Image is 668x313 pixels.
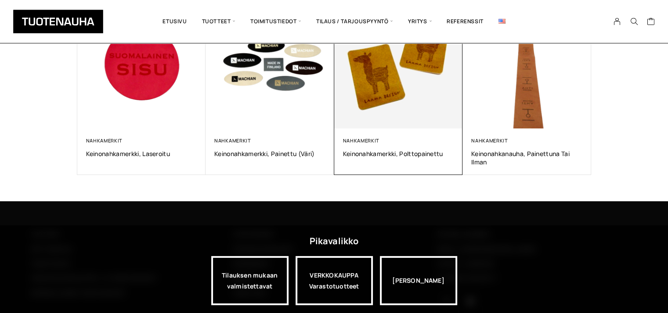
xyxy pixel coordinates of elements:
div: VERKKOKAUPPA Varastotuotteet [296,256,373,305]
div: Pikavalikko [309,233,358,249]
span: Tuotteet [195,7,243,36]
a: Keinonahkamerkki, painettu (väri) [214,149,325,158]
div: [PERSON_NAME] [380,256,457,305]
button: Search [625,18,642,25]
a: Keinonahkamerkki, polttopainettu [343,149,454,158]
a: VERKKOKAUPPAVarastotuotteet [296,256,373,305]
span: Toimitustiedot [243,7,309,36]
img: Tuotenauha Oy [13,10,103,33]
a: Etusivu [155,7,194,36]
a: Keinonahkamerkki, laseroitu [86,149,197,158]
a: Referenssit [439,7,491,36]
span: Tilaus / Tarjouspyyntö [309,7,401,36]
a: Nahkamerkit [471,137,508,144]
img: English [498,19,506,24]
a: Keinonahkanauha, Painettuna tai ilman [471,149,582,166]
a: Nahkamerkit [214,137,251,144]
a: Cart [646,17,655,28]
a: Nahkamerkit [86,137,123,144]
a: Nahkamerkit [343,137,380,144]
a: My Account [609,18,626,25]
a: Tilauksen mukaan valmistettavat [211,256,289,305]
span: Yritys [401,7,439,36]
